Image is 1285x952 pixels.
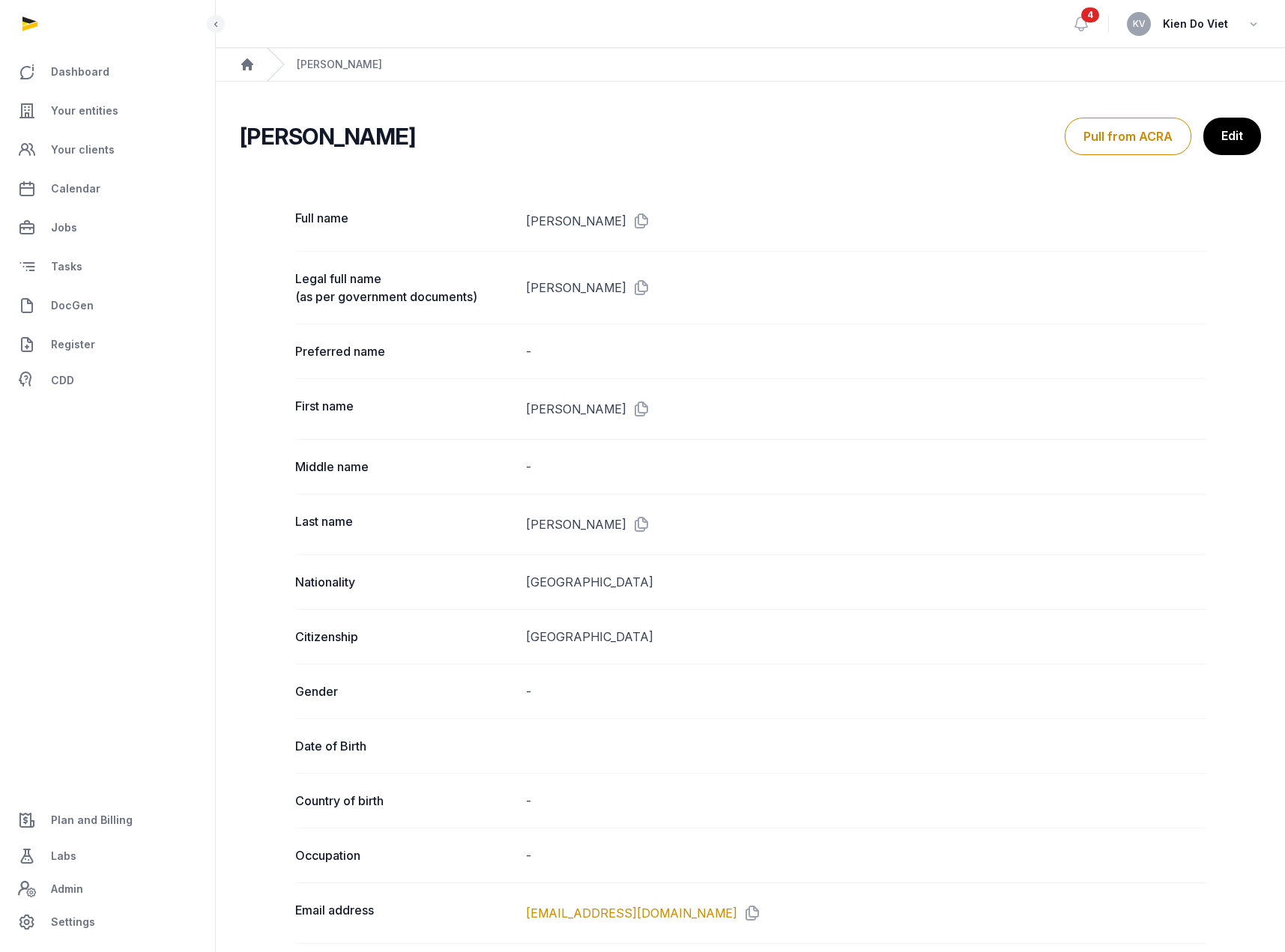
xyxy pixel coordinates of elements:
span: Tasks [51,258,82,276]
span: CDD [51,372,74,389]
dd: - [526,792,1206,810]
nav: Breadcrumb [216,48,1285,82]
a: [EMAIL_ADDRESS][DOMAIN_NAME] [526,904,737,922]
dd: [GEOGRAPHIC_DATA] [526,628,1206,646]
a: Your entities [12,93,203,129]
a: Admin [12,874,203,904]
dd: - [526,846,1206,864]
dt: Middle name [295,458,514,476]
span: Plan and Billing [51,811,133,829]
a: Edit [1203,118,1261,155]
dd: - [526,458,1206,476]
dt: Preferred name [295,342,514,360]
dt: Country of birth [295,792,514,810]
span: Kien Do Viet [1163,15,1228,33]
span: DocGen [51,297,94,315]
dt: Citizenship [295,628,514,646]
span: Register [51,336,95,354]
dt: Gender [295,682,514,700]
a: Your clients [12,132,203,168]
span: Jobs [51,219,77,237]
span: Dashboard [51,63,109,81]
dd: - [526,682,1206,700]
dt: Legal full name (as per government documents) [295,270,514,306]
dt: Full name [295,209,514,233]
a: Plan and Billing [12,802,203,838]
dt: Date of Birth [295,737,514,755]
a: Jobs [12,210,203,246]
span: Admin [51,880,83,898]
button: Pull from ACRA [1065,118,1191,155]
a: DocGen [12,288,203,324]
a: Settings [12,904,203,940]
a: Labs [12,838,203,874]
dt: First name [295,397,514,421]
dd: - [526,342,1206,360]
a: Calendar [12,171,203,207]
h2: [PERSON_NAME] [240,123,415,150]
dd: [GEOGRAPHIC_DATA] [526,573,1206,591]
a: Tasks [12,249,203,285]
span: Calendar [51,180,100,198]
span: Your clients [51,141,115,159]
dt: Email address [295,901,514,925]
dd: [PERSON_NAME] [526,270,1206,306]
dd: [PERSON_NAME] [526,397,1206,421]
span: Labs [51,847,76,865]
span: KV [1133,19,1146,28]
dt: Last name [295,512,514,536]
dt: Nationality [295,573,514,591]
dd: [PERSON_NAME] [526,512,1206,536]
a: CDD [12,366,203,395]
a: Dashboard [12,54,203,90]
dt: Occupation [295,846,514,864]
span: 4 [1081,7,1099,22]
button: KV [1127,12,1151,36]
span: Settings [51,913,95,931]
dd: [PERSON_NAME] [526,209,1206,233]
div: [PERSON_NAME] [297,57,382,72]
a: Register [12,327,203,363]
span: Your entities [51,102,118,120]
